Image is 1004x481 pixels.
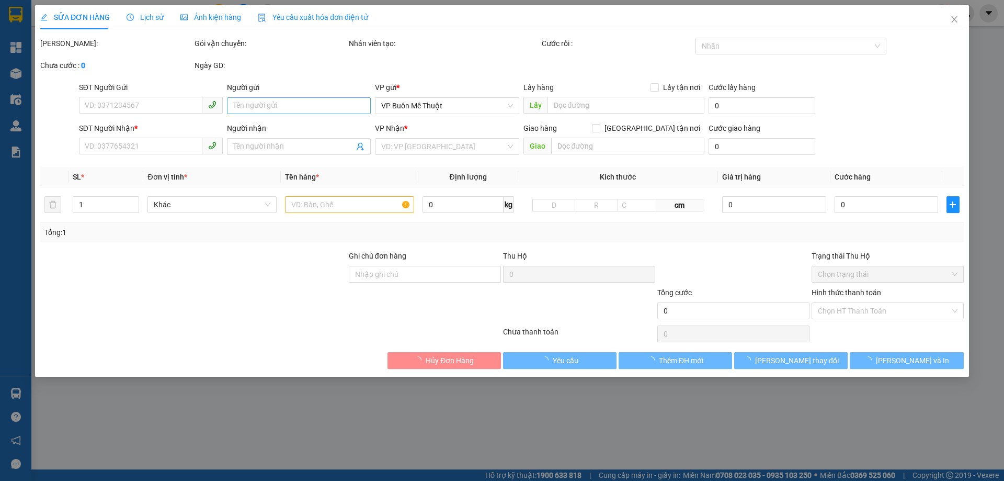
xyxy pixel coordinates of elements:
span: SỬA ĐƠN HÀNG [40,13,110,21]
input: Cước giao hàng [709,138,815,155]
span: close [950,15,959,24]
div: [PERSON_NAME]: [40,38,192,49]
span: SL [73,173,81,181]
span: Gửi: [9,10,25,21]
span: kg [504,196,514,213]
span: Giao [523,138,551,154]
span: Cước hàng [835,173,871,181]
span: Lịch sử [127,13,164,21]
input: Ghi chú đơn hàng [349,266,501,283]
span: edit [40,14,48,21]
label: Hình thức thanh toán [812,288,881,297]
span: VP Nhận [375,124,405,132]
input: Dọc đường [551,138,704,154]
span: phone [208,100,216,109]
span: Lấy tận nơi [659,82,704,93]
div: 0814044444 [89,47,173,61]
span: Yêu cầu [553,355,578,366]
label: Cước lấy hàng [709,83,756,92]
input: D [532,199,575,211]
input: R [575,199,618,211]
span: Định lượng [450,173,487,181]
label: Ghi chú đơn hàng [349,252,406,260]
span: plus [948,200,959,209]
button: Thêm ĐH mới [619,352,732,369]
button: [PERSON_NAME] thay đổi [734,352,848,369]
span: [GEOGRAPHIC_DATA] tận nơi [600,122,704,134]
span: Kích thước [600,173,636,181]
div: Cước rồi : [542,38,694,49]
div: Chưa thanh toán [502,326,656,344]
span: [PERSON_NAME] thay đổi [755,355,839,366]
div: Nhân viên tạo: [349,38,540,49]
span: clock-circle [127,14,134,21]
div: [PERSON_NAME] [89,34,173,47]
div: Tổng: 1 [44,227,387,238]
span: Ảnh kiện hàng [180,13,241,21]
span: Lấy hàng [523,83,554,92]
button: Close [940,5,969,35]
span: phone [208,141,216,150]
span: Yêu cầu xuất hóa đơn điện tử [258,13,368,21]
div: Người gửi [227,82,371,93]
div: Người nhận [227,122,371,134]
span: Thêm ĐH mới [659,355,703,366]
div: SĐT Người Nhận [79,122,223,134]
b: 0 [81,61,85,70]
span: Khác [154,197,271,212]
button: delete [44,196,61,213]
span: loading [864,356,876,364]
div: SĐT Người Gửi [79,82,223,93]
span: loading [647,356,659,364]
div: VP gửi [375,82,519,93]
span: loading [541,356,553,364]
div: Trạng thái Thu Hộ [812,250,964,262]
span: Giá trị hàng [722,173,761,181]
span: Tên hàng [285,173,319,181]
span: Lấy [523,97,547,114]
span: Chọn trạng thái [818,266,957,282]
button: plus [947,196,960,213]
div: Nha Khoa Valis [9,34,82,59]
div: Chưa cước : [40,60,192,71]
button: Hủy Đơn Hàng [387,352,501,369]
span: cm [656,199,704,211]
span: picture [180,14,188,21]
button: Yêu cầu [503,352,617,369]
span: Thu Hộ [503,252,527,260]
input: C [618,199,656,211]
span: user-add [357,142,365,151]
span: Đơn vị tính [148,173,187,181]
span: Nhận: [89,10,115,21]
span: loading [744,356,755,364]
img: icon [258,14,266,22]
input: Cước lấy hàng [709,97,815,114]
div: Gói vận chuyển: [195,38,347,49]
div: VP Buôn Mê Thuột [9,9,82,34]
span: VP Buôn Mê Thuột [382,98,513,114]
span: loading [414,356,426,364]
span: [PERSON_NAME] và In [876,355,949,366]
div: 0843218218 [9,59,82,74]
input: Dọc đường [547,97,704,114]
label: Cước giao hàng [709,124,760,132]
button: [PERSON_NAME] và In [850,352,964,369]
span: Hủy Đơn Hàng [426,355,474,366]
span: Giao hàng [523,124,557,132]
div: VP Bến Xe Miền Đông [89,9,173,34]
span: Tổng cước [657,288,692,297]
div: Ngày GD: [195,60,347,71]
input: VD: Bàn, Ghế [285,196,414,213]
